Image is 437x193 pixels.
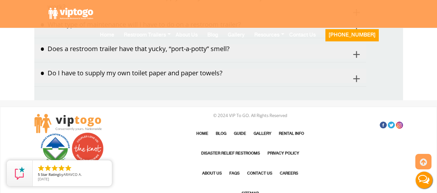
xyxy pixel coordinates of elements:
a: Restroom Trailers [119,27,171,52]
a: Blog [213,124,230,143]
img: viptogo LogoVIPTOGO [34,114,102,133]
a: FAQs [226,164,243,183]
p: © 2024 VIP To GO. All Rights Reserved [156,111,345,120]
a: Contact Us [284,27,321,52]
img: PSAI Member Logo [39,132,71,166]
li:  [44,164,52,172]
button: [PHONE_NUMBER] [325,29,379,41]
li:  [51,164,59,172]
button: Do I have to supply my own toilet paper and paper towels? [34,69,366,83]
span: 5 [38,172,40,177]
a: Disaster Relief Restrooms [198,144,263,163]
a: Guide [231,124,249,143]
a: Privacy Policy [264,144,302,163]
li:  [37,164,45,172]
a: Contact Us [244,164,276,183]
a: Home [193,124,212,143]
a: Blog [202,27,223,52]
a: Resources [249,27,284,52]
button: Live Chat [411,167,437,193]
a: Careers [277,164,301,183]
li:  [58,164,65,172]
span: [DATE] [38,177,49,181]
li:  [64,164,72,172]
a: Home [95,27,119,52]
img: Couples love us! See our reviews on The Knot. [71,132,104,165]
a: Insta [396,122,403,129]
a: [PHONE_NUMBER] [321,27,384,55]
img: Review Rating [13,167,26,180]
span: Star Rating [41,172,59,177]
a: About Us [199,164,225,183]
a: Twitter [388,122,395,129]
span: by [38,173,107,177]
span: ARAVCO A. [63,172,82,177]
a: Facebook [380,122,387,129]
a: Gallery [223,27,249,52]
a: Gallery [250,124,275,143]
a: About Us [171,27,202,52]
a: Rental Info [276,124,307,143]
